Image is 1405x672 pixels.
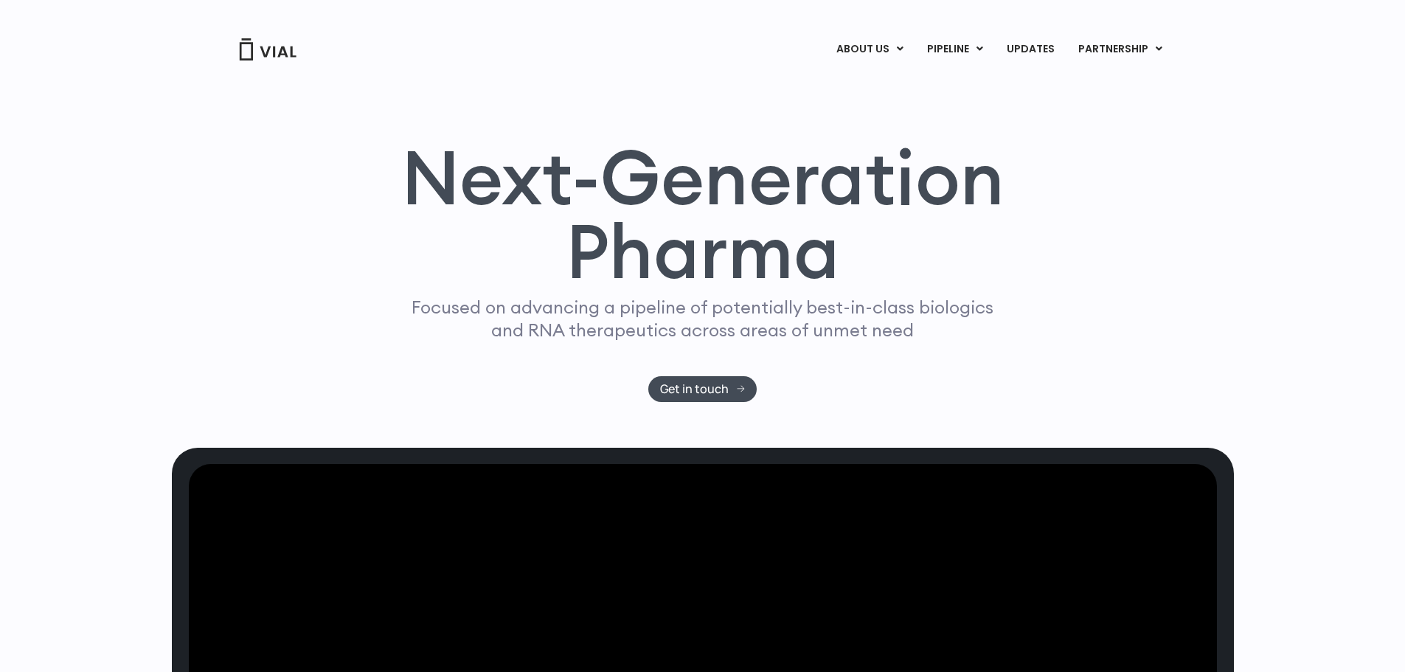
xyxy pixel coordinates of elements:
a: Get in touch [648,376,757,402]
a: ABOUT USMenu Toggle [825,37,915,62]
a: UPDATES [995,37,1066,62]
h1: Next-Generation Pharma [384,140,1022,289]
a: PARTNERSHIPMenu Toggle [1066,37,1174,62]
img: Vial Logo [238,38,297,60]
span: Get in touch [660,384,729,395]
a: PIPELINEMenu Toggle [915,37,994,62]
p: Focused on advancing a pipeline of potentially best-in-class biologics and RNA therapeutics acros... [406,296,1000,342]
